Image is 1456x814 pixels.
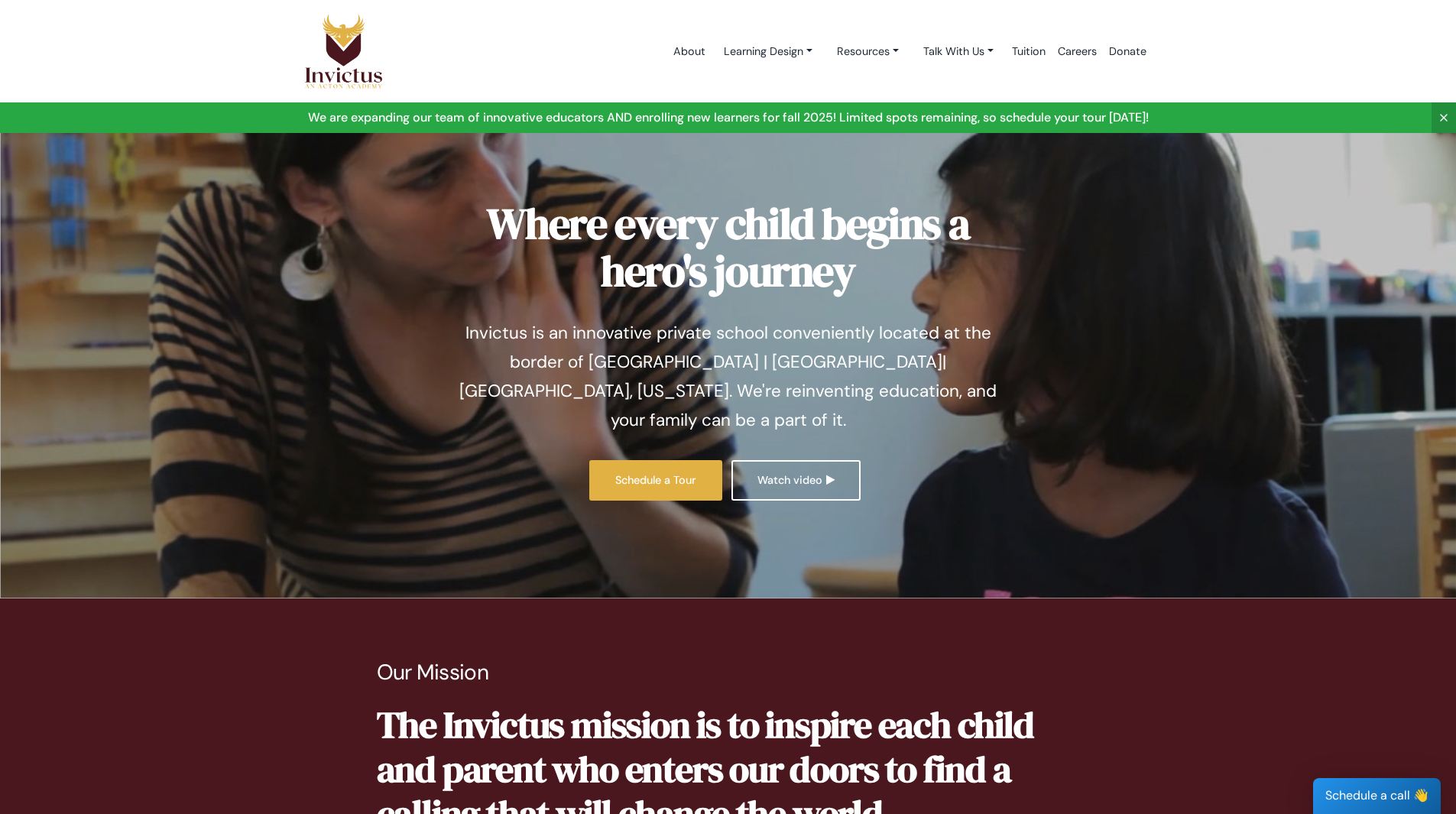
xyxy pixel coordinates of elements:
h1: Where every child begins a hero's journey [449,200,1007,294]
a: Tuition [1006,19,1052,84]
img: Logo [304,13,384,89]
a: Talk With Us [911,37,1006,66]
div: Schedule a call 👋 [1313,778,1441,814]
a: Resources [825,37,911,66]
a: Watch video [731,460,861,501]
a: Donate [1103,19,1153,84]
a: Schedule a Tour [589,460,722,501]
p: Invictus is an innovative private school conveniently located at the border of [GEOGRAPHIC_DATA] ... [449,319,1007,435]
a: Careers [1052,19,1103,84]
p: Our Mission [377,660,1080,686]
a: Learning Design [712,37,825,66]
a: About [667,19,712,84]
